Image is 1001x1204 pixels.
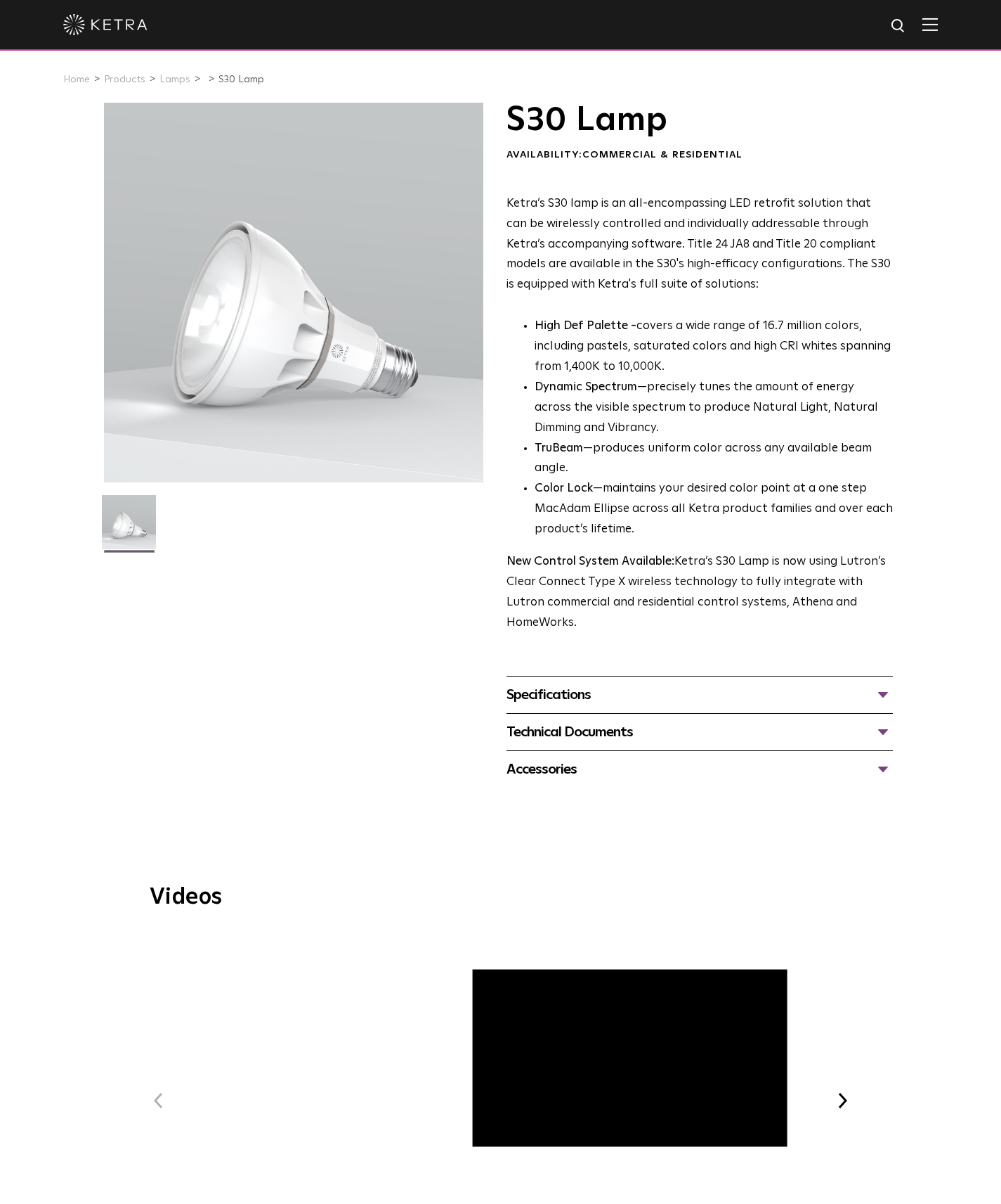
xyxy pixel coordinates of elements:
[506,758,894,781] div: Accessories
[150,1091,168,1110] button: Previous
[506,103,894,138] h1: S30 Lamp
[63,75,90,84] a: Home
[834,1091,852,1110] button: Next
[535,320,636,332] strong: High Def Palette -
[104,75,145,84] a: Products
[506,684,894,706] div: Specifications
[535,378,894,439] li: —precisely tunes the amount of energy across the visible spectrum to produce Natural Light, Natur...
[102,495,156,560] img: S30-Lamp-Edison-2021-Web-Square
[506,721,894,743] div: Technical Documents
[535,482,593,494] strong: Color Lock
[535,316,894,378] p: covers a wide range of 16.7 million colors, including pastels, saturated colors and high CRI whit...
[582,150,742,160] span: Commercial & Residential
[506,552,894,634] p: Ketra’s S30 Lamp is now using Lutron’s Clear Connect Type X wireless technology to fully integrat...
[150,886,852,909] h3: Videos
[63,14,148,35] img: ketra-logo-2019-white
[506,198,891,291] span: Ketra’s S30 lamp is an all-encompassing LED retrofit solution that can be wirelessly controlled a...
[506,148,894,162] div: Availability:
[506,556,674,568] strong: New Control System Available:
[890,18,908,35] img: search icon
[535,381,637,393] strong: Dynamic Spectrum
[535,479,894,540] li: —maintains your desired color point at a one step MacAdam Ellipse across all Ketra product famili...
[535,439,894,480] li: —produces uniform color across any available beam angle.
[218,75,264,84] a: S30 Lamp
[922,18,938,31] img: Hamburger%20Nav.svg
[535,442,583,454] strong: TruBeam
[159,75,190,84] a: Lamps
